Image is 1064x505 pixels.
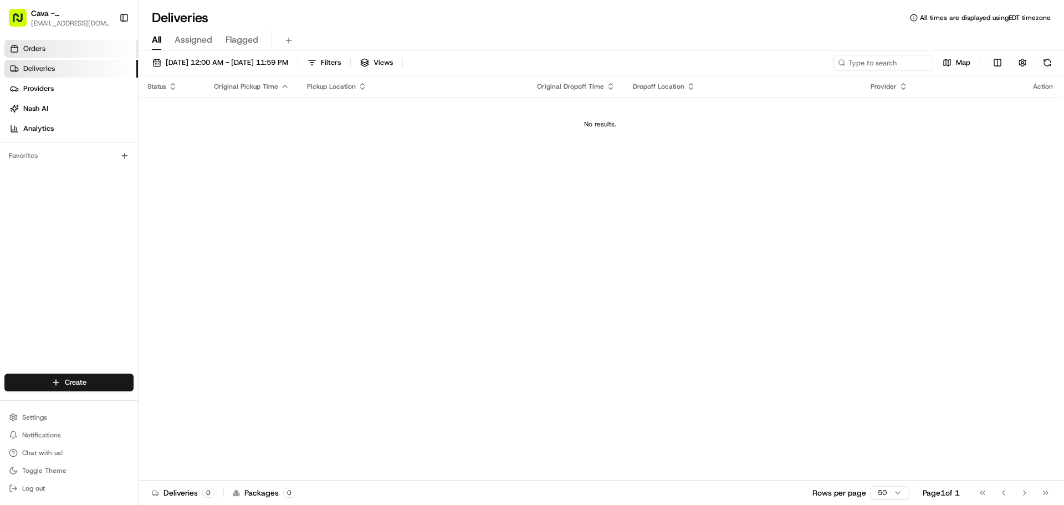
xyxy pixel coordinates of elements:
[92,172,96,181] span: •
[4,427,134,443] button: Notifications
[23,124,54,134] span: Analytics
[147,55,293,70] button: [DATE] 12:00 AM - [DATE] 11:59 PM
[152,487,214,498] div: Deliveries
[11,106,31,126] img: 1736555255976-a54dd68f-1ca7-489b-9aae-adbdc363a1c4
[307,82,356,91] span: Pickup Location
[11,191,29,209] img: Regen Pajulas
[202,488,214,498] div: 0
[22,202,31,211] img: 1736555255976-a54dd68f-1ca7-489b-9aae-adbdc363a1c4
[1040,55,1055,70] button: Refresh
[374,58,393,68] span: Views
[22,248,85,259] span: Knowledge Base
[11,144,71,153] div: Past conversations
[226,33,258,47] span: Flagged
[23,84,54,94] span: Providers
[22,484,45,493] span: Log out
[22,466,66,475] span: Toggle Theme
[956,58,970,68] span: Map
[4,40,138,58] a: Orders
[11,161,29,179] img: Brigitte Vinadas
[283,488,295,498] div: 0
[11,44,202,62] p: Welcome 👋
[233,487,295,498] div: Packages
[11,249,20,258] div: 📗
[34,202,81,211] span: Regen Pajulas
[920,13,1051,22] span: All times are displayed using EDT timezone
[4,463,134,478] button: Toggle Theme
[152,33,161,47] span: All
[537,82,604,91] span: Original Dropoff Time
[29,72,183,83] input: Clear
[4,147,134,165] div: Favorites
[4,80,138,98] a: Providers
[22,172,31,181] img: 1736555255976-a54dd68f-1ca7-489b-9aae-adbdc363a1c4
[4,374,134,391] button: Create
[4,120,138,137] a: Analytics
[833,55,933,70] input: Type to search
[7,243,89,263] a: 📗Knowledge Base
[1033,82,1053,91] div: Action
[812,487,866,498] p: Rows per page
[83,202,87,211] span: •
[23,44,45,54] span: Orders
[110,275,134,283] span: Pylon
[4,410,134,425] button: Settings
[50,106,182,117] div: Start new chat
[23,64,55,74] span: Deliveries
[23,106,43,126] img: 8016278978528_b943e370aa5ada12b00a_72.png
[175,33,212,47] span: Assigned
[22,413,47,422] span: Settings
[4,100,138,118] a: Nash AI
[172,142,202,155] button: See all
[633,82,684,91] span: Dropoff Location
[4,481,134,496] button: Log out
[4,4,115,31] button: Cava - [GEOGRAPHIC_DATA][EMAIL_ADDRESS][DOMAIN_NAME]
[152,9,208,27] h1: Deliveries
[871,82,897,91] span: Provider
[147,82,166,91] span: Status
[11,11,33,33] img: Nash
[166,58,288,68] span: [DATE] 12:00 AM - [DATE] 11:59 PM
[938,55,975,70] button: Map
[4,60,138,78] a: Deliveries
[143,120,1057,129] div: No results.
[23,104,48,114] span: Nash AI
[923,487,960,498] div: Page 1 of 1
[50,117,152,126] div: We're available if you need us!
[34,172,90,181] span: [PERSON_NAME]
[65,378,86,387] span: Create
[98,172,121,181] span: [DATE]
[214,82,278,91] span: Original Pickup Time
[321,58,341,68] span: Filters
[22,448,63,457] span: Chat with us!
[78,274,134,283] a: Powered byPylon
[4,445,134,461] button: Chat with us!
[94,249,103,258] div: 💻
[89,243,182,263] a: 💻API Documentation
[31,8,110,19] button: Cava - [GEOGRAPHIC_DATA]
[31,19,110,28] button: [EMAIL_ADDRESS][DOMAIN_NAME]
[188,109,202,123] button: Start new chat
[303,55,346,70] button: Filters
[105,248,178,259] span: API Documentation
[355,55,398,70] button: Views
[89,202,112,211] span: [DATE]
[22,431,61,440] span: Notifications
